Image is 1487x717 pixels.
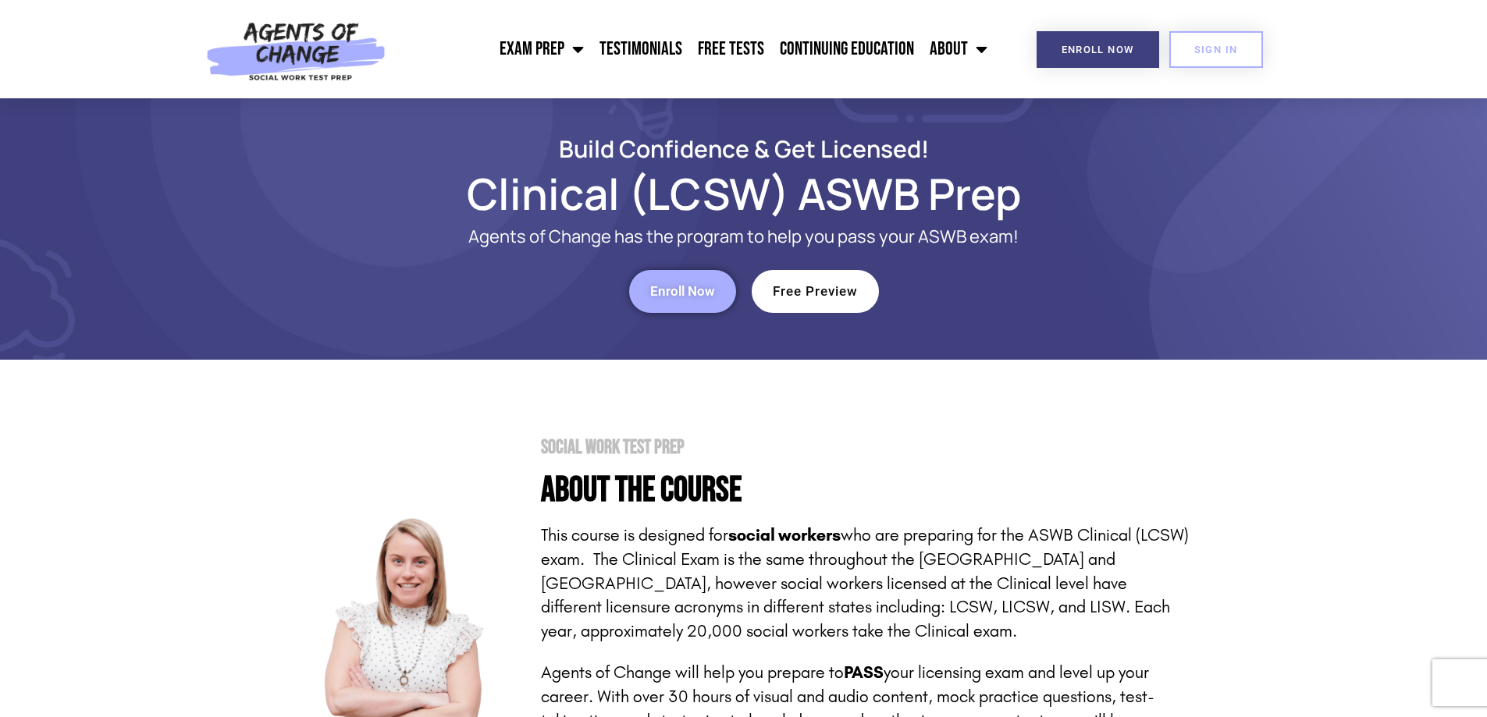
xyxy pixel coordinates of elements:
[541,473,1189,508] h4: About the Course
[690,30,772,69] a: Free Tests
[492,30,592,69] a: Exam Prep
[541,524,1189,644] p: This course is designed for who are preparing for the ASWB Clinical (LCSW) exam. The Clinical Exa...
[629,270,736,313] a: Enroll Now
[772,30,922,69] a: Continuing Education
[1169,31,1263,68] a: SIGN IN
[394,30,995,69] nav: Menu
[1037,31,1159,68] a: Enroll Now
[844,662,884,683] strong: PASS
[650,285,715,298] span: Enroll Now
[773,285,858,298] span: Free Preview
[299,137,1189,160] h2: Build Confidence & Get Licensed!
[1194,44,1238,55] span: SIGN IN
[752,270,879,313] a: Free Preview
[299,176,1189,211] h1: Clinical (LCSW) ASWB Prep
[361,227,1126,247] p: Agents of Change has the program to help you pass your ASWB exam!
[541,438,1189,457] h2: Social Work Test Prep
[1062,44,1134,55] span: Enroll Now
[922,30,995,69] a: About
[728,525,841,545] strong: social workers
[592,30,690,69] a: Testimonials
